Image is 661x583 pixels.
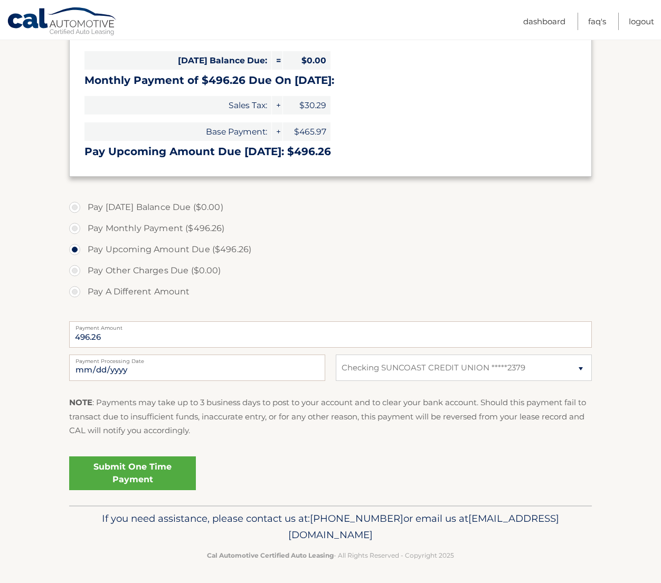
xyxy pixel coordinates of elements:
[69,397,92,407] strong: NOTE
[207,551,334,559] strong: Cal Automotive Certified Auto Leasing
[272,51,282,70] span: =
[84,51,271,70] span: [DATE] Balance Due:
[69,321,592,348] input: Payment Amount
[283,51,330,70] span: $0.00
[283,96,330,114] span: $30.29
[69,260,592,281] label: Pay Other Charges Due ($0.00)
[69,197,592,218] label: Pay [DATE] Balance Due ($0.00)
[69,355,325,363] label: Payment Processing Date
[629,13,654,30] a: Logout
[84,145,577,158] h3: Pay Upcoming Amount Due [DATE]: $496.26
[272,122,282,141] span: +
[272,96,282,114] span: +
[69,218,592,239] label: Pay Monthly Payment ($496.26)
[7,7,118,37] a: Cal Automotive
[283,122,330,141] span: $465.97
[69,355,325,381] input: Payment Date
[69,281,592,302] label: Pay A Different Amount
[84,122,271,141] span: Base Payment:
[523,13,565,30] a: Dashboard
[588,13,606,30] a: FAQ's
[84,74,577,87] h3: Monthly Payment of $496.26 Due On [DATE]:
[76,510,585,544] p: If you need assistance, please contact us at: or email us at
[69,321,592,330] label: Payment Amount
[76,550,585,561] p: - All Rights Reserved - Copyright 2025
[310,512,403,524] span: [PHONE_NUMBER]
[69,456,196,490] a: Submit One Time Payment
[69,239,592,260] label: Pay Upcoming Amount Due ($496.26)
[84,96,271,114] span: Sales Tax:
[69,396,592,437] p: : Payments may take up to 3 business days to post to your account and to clear your bank account....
